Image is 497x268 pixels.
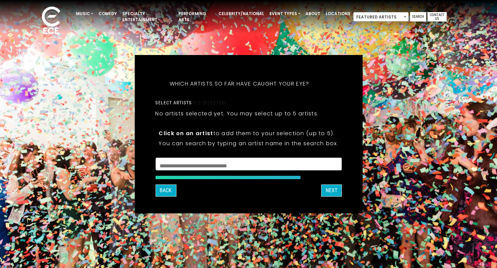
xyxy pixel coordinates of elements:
span: Featured Artists [353,12,409,21]
a: Contact Us [427,12,447,21]
img: ece_new_logo_whitev2-1.png [34,5,68,37]
h5: Which artists so far have caught your eye? [155,72,323,96]
strong: Click on an artist [159,129,213,137]
a: Celebrity/National [216,8,267,19]
a: Specialty Entertainment [120,8,176,25]
span: Featured Artists [354,12,408,22]
a: Search [410,12,426,21]
label: Select artists [155,100,226,106]
button: Next [321,184,342,197]
a: Music [73,8,96,19]
a: Performing Arts [176,8,215,25]
p: to add them to your selection (up to 5). [159,129,338,138]
span: (0/5 selected) [192,100,226,105]
a: Locations [323,8,353,19]
button: Back [155,184,176,197]
p: No artists selected yet. You may select up to 5 artists. [155,109,319,118]
a: Comedy [96,8,120,19]
a: Event Types [267,8,303,19]
textarea: Search [160,162,337,168]
p: You can search by typing an artist name in the search box. [159,139,338,148]
a: About [303,8,323,19]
